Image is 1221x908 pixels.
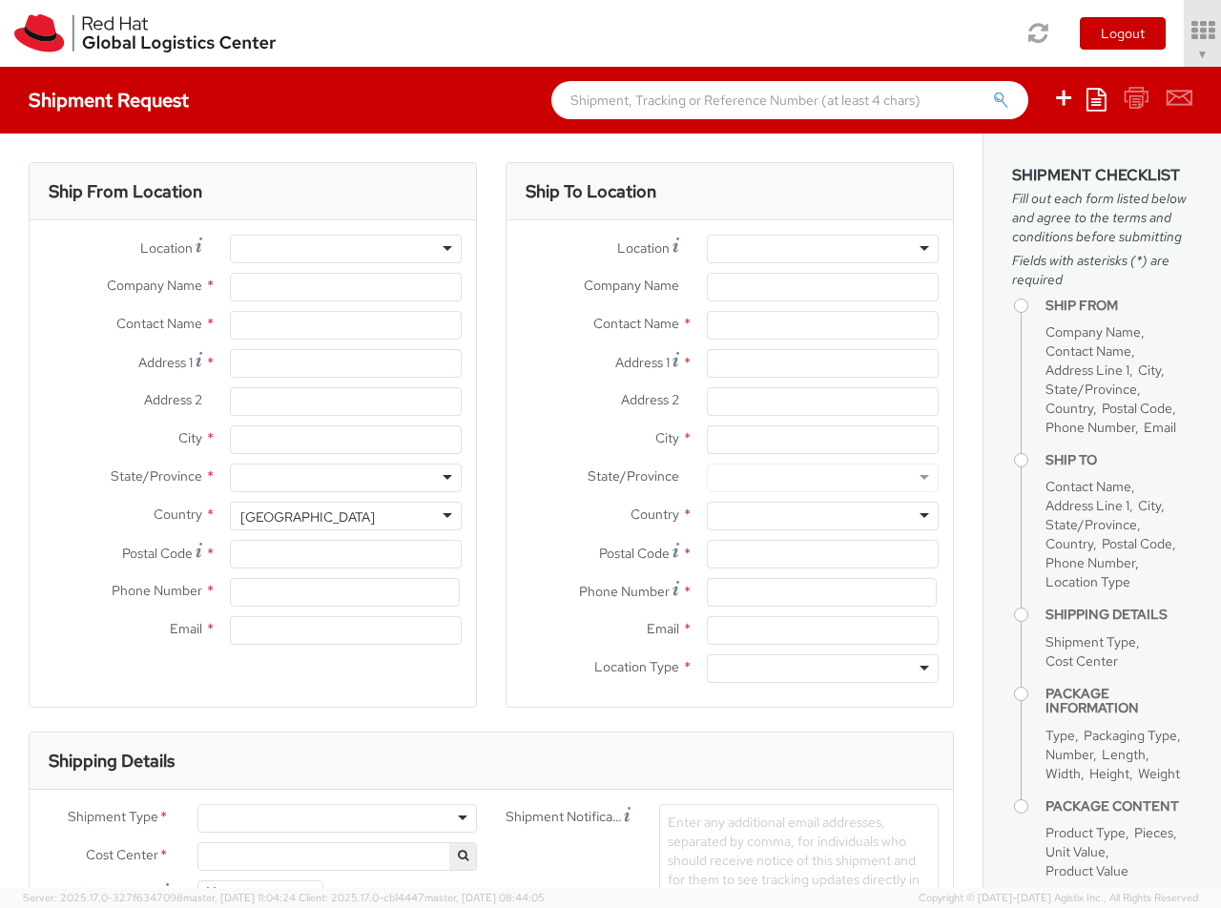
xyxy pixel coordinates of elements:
span: Contact Name [116,315,202,332]
span: Number [1045,746,1093,763]
span: State/Province [111,467,202,485]
h4: Ship To [1045,453,1192,467]
span: master, [DATE] 11:04:24 [183,891,296,904]
h4: Package Information [1045,687,1192,716]
span: City [655,429,679,446]
span: City [1138,361,1161,379]
span: Phone Number [112,582,202,599]
span: Location [617,239,670,257]
h3: Shipping Details [49,752,175,771]
span: Country [154,506,202,523]
span: Postal Code [1102,400,1172,417]
span: Country [1045,535,1093,552]
span: Phone Number [1045,419,1135,436]
span: Server: 2025.17.0-327f6347098 [23,891,296,904]
span: Address 2 [621,391,679,408]
span: Type [1045,727,1075,744]
span: Length [1102,746,1146,763]
span: Location Type [594,658,679,675]
span: State/Province [1045,381,1137,398]
span: Shipment Type [68,807,158,829]
span: Email [647,620,679,637]
span: Shipment Date [72,883,162,903]
span: master, [DATE] 08:44:05 [424,891,545,904]
span: Postal Code [1102,535,1172,552]
span: Product Type [1045,824,1126,841]
span: Weight [1138,765,1180,782]
span: Phone Number [579,583,670,600]
h3: Shipment Checklist [1012,167,1192,184]
span: Cost Center [86,845,158,867]
span: Enter any additional email addresses, separated by comma, for individuals who should receive noti... [668,814,920,907]
span: Phone Number [1045,554,1135,571]
span: Unit Value [1045,843,1106,860]
span: Postal Code [122,545,193,562]
span: Location [140,239,193,257]
span: Address 1 [138,354,193,371]
span: Pieces [1134,824,1173,841]
span: Width [1045,765,1081,782]
span: Contact Name [1045,478,1131,495]
img: rh-logistics-00dfa346123c4ec078e1.svg [14,14,276,52]
span: Company Name [107,277,202,294]
span: Address 1 [615,354,670,371]
h4: Shipping Details [1045,608,1192,622]
span: Address 2 [144,391,202,408]
h4: Ship From [1045,299,1192,313]
span: State/Province [588,467,679,485]
span: Country [1045,400,1093,417]
span: Client: 2025.17.0-cb14447 [299,891,545,904]
span: Packaging Type [1084,727,1177,744]
span: Location Type [1045,573,1130,590]
span: Shipment Type [1045,633,1136,650]
span: Postal Code [599,545,670,562]
span: Height [1089,765,1129,782]
span: Shipment Notification [506,807,624,827]
h4: Shipment Request [29,90,189,111]
input: Shipment, Tracking or Reference Number (at least 4 chars) [551,81,1028,119]
span: Fill out each form listed below and agree to the terms and conditions before submitting [1012,189,1192,246]
span: City [1138,497,1161,514]
h3: Ship From Location [49,182,202,201]
button: Logout [1080,17,1166,50]
span: Contact Name [593,315,679,332]
span: Contact Name [1045,342,1131,360]
span: Email [1144,419,1176,436]
span: ▼ [1197,47,1209,62]
span: Product Value [1045,862,1128,879]
span: Cost Center [1045,652,1118,670]
span: Country [631,506,679,523]
span: State/Province [1045,516,1137,533]
div: [GEOGRAPHIC_DATA] [240,507,375,526]
span: Address Line 1 [1045,361,1129,379]
span: Fields with asterisks (*) are required [1012,251,1192,289]
h4: Package Content [1045,799,1192,814]
span: City [178,429,202,446]
span: Company Name [1045,323,1141,340]
span: Company Name [584,277,679,294]
label: Return label required [352,884,477,906]
span: Address Line 1 [1045,497,1129,514]
span: Email [170,620,202,637]
h3: Ship To Location [526,182,656,201]
span: Copyright © [DATE]-[DATE] Agistix Inc., All Rights Reserved [919,891,1198,906]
